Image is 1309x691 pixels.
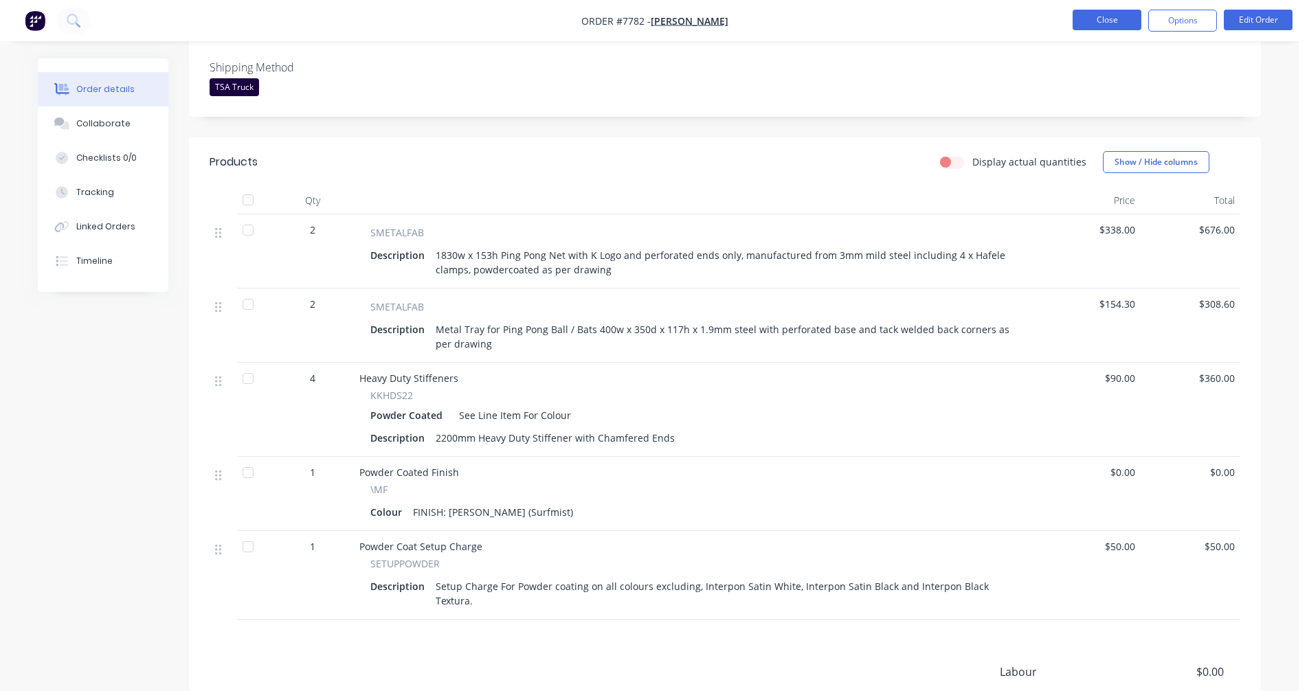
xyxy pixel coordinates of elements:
div: Price [1041,187,1141,214]
button: Tracking [38,175,168,209]
div: Total [1141,187,1240,214]
span: 2 [310,297,315,311]
span: Order #7782 - [581,14,651,27]
div: Tracking [76,186,114,199]
span: $50.00 [1146,539,1235,554]
button: Checklists 0/0 [38,141,168,175]
span: 1 [310,465,315,479]
div: See Line Item For Colour [454,405,571,425]
div: Linked Orders [76,220,135,233]
button: Order details [38,72,168,106]
span: 2 [310,223,315,237]
span: \MF [370,482,388,497]
div: FINISH: [PERSON_NAME] (Surfmist) [407,502,579,522]
div: TSA Truck [210,78,259,96]
span: Heavy Duty Stiffeners [359,372,458,385]
span: SMETALFAB [370,299,424,314]
div: Qty [271,187,354,214]
button: Edit Order [1224,10,1293,30]
div: Timeline [76,255,113,267]
span: Powder Coated Finish [359,466,459,479]
span: KKHDS22 [370,388,413,403]
label: Shipping Method [210,59,381,76]
img: Factory [25,10,45,31]
span: $676.00 [1146,223,1235,237]
div: Description [370,245,430,265]
span: $90.00 [1047,371,1135,385]
div: Description [370,576,430,596]
div: Powder Coated [370,405,448,425]
span: $154.30 [1047,297,1135,311]
span: $0.00 [1122,664,1224,680]
button: Collaborate [38,106,168,141]
div: Colour [370,502,407,522]
span: Powder Coat Setup Charge [359,540,482,553]
div: Checklists 0/0 [76,152,137,164]
div: Description [370,319,430,339]
button: Linked Orders [38,209,168,244]
button: Close [1073,10,1141,30]
span: Labour [1000,664,1122,680]
div: Metal Tray for Ping Pong Ball / Bats 400w x 350d x 117h x 1.9mm steel with perforated base and ta... [430,319,1025,354]
button: Options [1148,10,1217,32]
div: Description [370,428,430,448]
div: 2200mm Heavy Duty Stiffener with Chamfered Ends [430,428,680,448]
span: 4 [310,371,315,385]
div: Order details [76,83,135,95]
label: Display actual quantities [972,155,1086,169]
div: 1830w x 153h Ping Pong Net with K Logo and perforated ends only, manufactured from 3mm mild steel... [430,245,1025,280]
span: 1 [310,539,315,554]
button: Timeline [38,244,168,278]
span: $50.00 [1047,539,1135,554]
span: $308.60 [1146,297,1235,311]
div: Collaborate [76,117,131,130]
span: $0.00 [1047,465,1135,479]
div: Setup Charge For Powder coating on all colours excluding, Interpon Satin White, Interpon Satin Bl... [430,576,1025,611]
div: Products [210,154,258,170]
span: SETUPPOWDER [370,556,440,571]
span: $338.00 [1047,223,1135,237]
span: SMETALFAB [370,225,424,240]
span: $360.00 [1146,371,1235,385]
span: $0.00 [1146,465,1235,479]
button: Show / Hide columns [1103,151,1209,173]
a: [PERSON_NAME] [651,14,728,27]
